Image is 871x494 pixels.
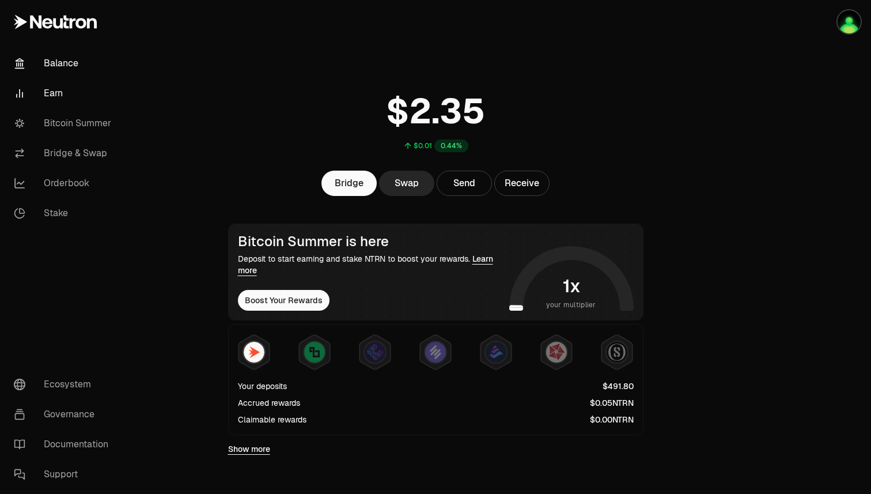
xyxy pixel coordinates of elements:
[607,342,627,363] img: Structured Points
[494,171,550,196] button: Receive
[321,171,377,196] a: Bridge
[5,108,124,138] a: Bitcoin Summer
[5,138,124,168] a: Bridge & Swap
[228,443,270,455] a: Show more
[365,342,385,363] img: EtherFi Points
[238,397,300,409] div: Accrued rewards
[414,141,432,150] div: $0.01
[5,168,124,198] a: Orderbook
[5,399,124,429] a: Governance
[486,342,506,363] img: Bedrock Diamonds
[5,78,124,108] a: Earn
[434,139,468,152] div: 0.44%
[238,233,505,250] div: Bitcoin Summer is here
[838,10,861,33] img: toxf1
[238,380,287,392] div: Your deposits
[238,290,330,311] button: Boost Your Rewards
[5,429,124,459] a: Documentation
[238,253,505,276] div: Deposit to start earning and stake NTRN to boost your rewards.
[238,414,306,425] div: Claimable rewards
[244,342,264,363] img: NTRN
[425,342,446,363] img: Solv Points
[5,369,124,399] a: Ecosystem
[304,342,325,363] img: Lombard Lux
[5,198,124,228] a: Stake
[437,171,492,196] button: Send
[379,171,434,196] a: Swap
[546,299,596,311] span: your multiplier
[5,459,124,489] a: Support
[546,342,567,363] img: Mars Fragments
[5,48,124,78] a: Balance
